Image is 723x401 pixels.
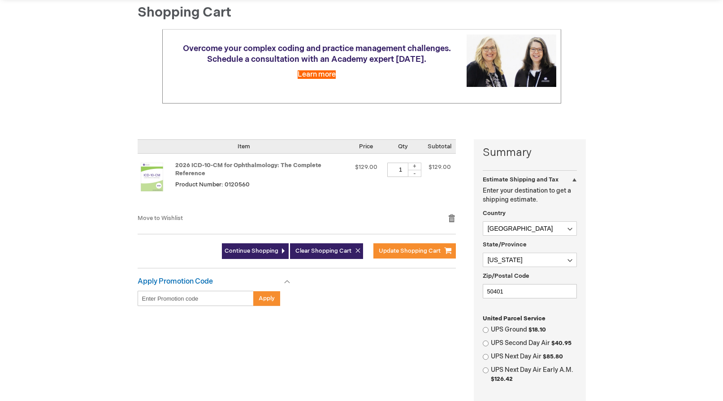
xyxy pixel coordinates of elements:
input: Enter Promotion code [138,291,254,306]
div: - [408,170,421,177]
label: UPS Second Day Air [491,339,577,348]
span: $85.80 [543,353,563,360]
label: UPS Ground [491,325,577,334]
span: Continue Shopping [225,247,278,254]
span: State/Province [483,241,527,248]
span: Shopping Cart [138,4,231,21]
span: Update Shopping Cart [379,247,441,254]
p: Enter your destination to get a shipping estimate. [483,186,577,204]
span: Price [359,143,373,150]
a: 2026 ICD-10-CM for Ophthalmology: The Complete Reference [175,162,321,177]
a: Move to Wishlist [138,215,183,222]
span: Zip/Postal Code [483,272,529,280]
span: United Parcel Service [483,315,545,322]
strong: Estimate Shipping and Tax [483,176,558,183]
span: $129.00 [429,164,451,171]
span: $40.95 [551,340,571,347]
span: Subtotal [428,143,451,150]
span: Country [483,210,506,217]
strong: Apply Promotion Code [138,277,213,286]
a: Learn more [298,70,336,79]
span: $126.42 [491,375,513,383]
button: Apply [253,291,280,306]
button: Update Shopping Cart [373,243,456,259]
label: UPS Next Day Air Early A.M. [491,366,577,384]
a: Continue Shopping [222,243,289,259]
button: Clear Shopping Cart [290,243,363,259]
span: Apply [259,295,275,302]
span: Item [238,143,250,150]
img: 2026 ICD-10-CM for Ophthalmology: The Complete Reference [138,163,166,191]
span: Product Number: 0120560 [175,181,250,188]
a: 2026 ICD-10-CM for Ophthalmology: The Complete Reference [138,163,175,205]
strong: Summary [483,145,577,160]
input: Qty [387,163,414,177]
label: UPS Next Day Air [491,352,577,361]
span: Clear Shopping Cart [295,247,351,254]
img: Schedule a consultation with an Academy expert today [467,34,556,87]
span: $129.00 [355,164,377,171]
span: $18.10 [528,326,546,333]
span: Qty [398,143,408,150]
div: + [408,163,421,170]
span: Overcome your complex coding and practice management challenges. Schedule a consultation with an ... [183,44,451,64]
